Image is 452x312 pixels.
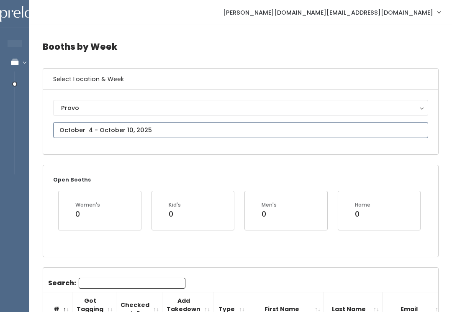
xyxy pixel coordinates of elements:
[355,209,370,220] div: 0
[53,100,428,116] button: Provo
[215,3,449,21] a: [PERSON_NAME][DOMAIN_NAME][EMAIL_ADDRESS][DOMAIN_NAME]
[75,209,100,220] div: 0
[53,176,91,183] small: Open Booths
[75,201,100,209] div: Women's
[169,201,181,209] div: Kid's
[53,122,428,138] input: October 4 - October 10, 2025
[61,103,420,113] div: Provo
[262,201,277,209] div: Men's
[43,35,439,58] h4: Booths by Week
[79,278,185,289] input: Search:
[48,278,185,289] label: Search:
[262,209,277,220] div: 0
[169,209,181,220] div: 0
[43,69,438,90] h6: Select Location & Week
[223,8,433,17] span: [PERSON_NAME][DOMAIN_NAME][EMAIL_ADDRESS][DOMAIN_NAME]
[355,201,370,209] div: Home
